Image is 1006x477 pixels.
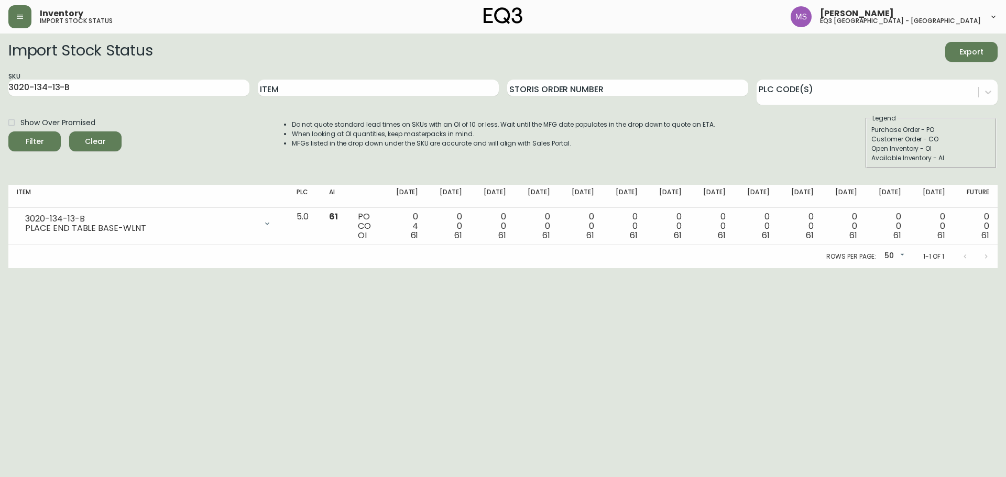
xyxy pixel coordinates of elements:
th: [DATE] [778,185,822,208]
span: 61 [542,229,550,241]
div: 0 0 [435,212,462,240]
span: 61 [586,229,594,241]
div: Customer Order - CO [871,135,991,144]
th: [DATE] [646,185,690,208]
span: Show Over Promised [20,117,95,128]
p: Rows per page: [826,252,876,261]
span: 61 [329,210,338,223]
th: [DATE] [866,185,910,208]
div: 0 0 [523,212,550,240]
div: 0 0 [786,212,814,240]
th: [DATE] [383,185,427,208]
span: Inventory [40,9,83,18]
div: 3020-134-13-B [25,214,257,224]
th: PLC [288,185,321,208]
h5: import stock status [40,18,113,24]
th: [DATE] [427,185,471,208]
div: 0 0 [567,212,594,240]
button: Clear [69,131,122,151]
div: PLACE END TABLE BASE-WLNT [25,224,257,233]
h2: Import Stock Status [8,42,152,62]
img: 1b6e43211f6f3cc0b0729c9049b8e7af [791,6,812,27]
li: When looking at OI quantities, keep masterpacks in mind. [292,129,715,139]
span: 61 [498,229,506,241]
div: 0 0 [962,212,989,240]
p: 1-1 of 1 [923,252,944,261]
th: [DATE] [690,185,734,208]
div: 0 0 [918,212,945,240]
div: PO CO [358,212,375,240]
div: Open Inventory - OI [871,144,991,153]
span: 61 [718,229,726,241]
div: 0 0 [874,212,901,240]
div: 0 0 [698,212,726,240]
th: [DATE] [603,185,647,208]
div: 0 0 [479,212,506,240]
div: 50 [880,248,906,265]
span: Clear [78,135,113,148]
th: [DATE] [822,185,866,208]
div: 0 0 [742,212,770,240]
th: [DATE] [559,185,603,208]
legend: Legend [871,114,897,123]
span: OI [358,229,367,241]
th: Future [954,185,998,208]
button: Filter [8,131,61,151]
td: 5.0 [288,208,321,245]
div: 0 4 [391,212,419,240]
th: [DATE] [910,185,954,208]
th: [DATE] [734,185,778,208]
div: Filter [26,135,44,148]
div: 0 0 [830,212,858,240]
div: 0 0 [611,212,638,240]
img: logo [484,7,522,24]
li: Do not quote standard lead times on SKUs with an OI of 10 or less. Wait until the MFG date popula... [292,120,715,129]
div: 3020-134-13-BPLACE END TABLE BASE-WLNT [17,212,280,235]
button: Export [945,42,998,62]
span: 61 [630,229,638,241]
span: 61 [674,229,682,241]
div: 0 0 [654,212,682,240]
span: [PERSON_NAME] [820,9,894,18]
span: 61 [806,229,814,241]
span: 61 [981,229,989,241]
span: 61 [411,229,419,241]
span: Export [954,46,989,59]
th: [DATE] [471,185,515,208]
div: Available Inventory - AI [871,153,991,163]
span: 61 [454,229,462,241]
h5: eq3 [GEOGRAPHIC_DATA] - [GEOGRAPHIC_DATA] [820,18,981,24]
th: AI [321,185,349,208]
span: 61 [762,229,770,241]
th: Item [8,185,288,208]
span: 61 [937,229,945,241]
div: Purchase Order - PO [871,125,991,135]
span: 61 [849,229,857,241]
th: [DATE] [515,185,559,208]
li: MFGs listed in the drop down under the SKU are accurate and will align with Sales Portal. [292,139,715,148]
span: 61 [893,229,901,241]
